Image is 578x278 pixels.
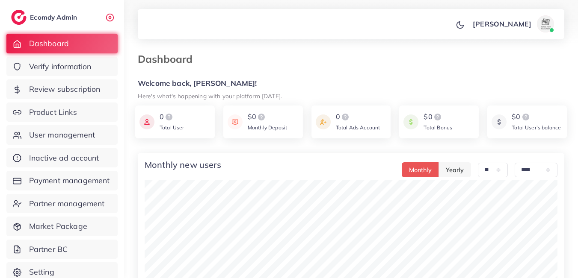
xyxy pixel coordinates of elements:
[256,112,267,122] img: logo
[138,53,199,65] h3: Dashboard
[30,13,79,21] h2: Ecomdy Admin
[336,124,380,131] span: Total Ads Account
[521,112,531,122] img: logo
[29,266,54,278] span: Setting
[6,194,118,214] a: Partner management
[6,57,118,76] a: Verify information
[424,124,452,131] span: Total Bonus
[402,162,439,177] button: Monthly
[439,162,471,177] button: Yearly
[138,79,564,88] h5: Welcome back, [PERSON_NAME]!
[537,15,554,32] img: avatar
[11,10,79,25] a: logoEcomdy Admin
[139,112,154,132] img: icon payment
[403,112,418,132] img: icon payment
[316,112,331,132] img: icon payment
[160,112,184,122] div: 0
[164,112,174,122] img: logo
[473,19,531,29] p: [PERSON_NAME]
[6,125,118,145] a: User management
[424,112,452,122] div: $0
[336,112,380,122] div: 0
[512,112,561,122] div: $0
[512,124,561,131] span: Total User’s balance
[492,112,507,132] img: icon payment
[29,61,92,72] span: Verify information
[468,15,557,32] a: [PERSON_NAME]avatar
[11,10,27,25] img: logo
[160,124,184,131] span: Total User
[248,124,287,131] span: Monthly Deposit
[29,221,87,232] span: Market Package
[248,112,287,122] div: $0
[29,84,101,95] span: Review subscription
[29,107,77,118] span: Product Links
[6,102,118,122] a: Product Links
[6,171,118,190] a: Payment management
[6,217,118,236] a: Market Package
[340,112,350,122] img: logo
[29,38,69,49] span: Dashboard
[29,175,110,186] span: Payment management
[433,112,443,122] img: logo
[6,240,118,259] a: Partner BC
[145,160,221,170] h4: Monthly new users
[29,152,99,164] span: Inactive ad account
[6,34,118,53] a: Dashboard
[29,198,105,209] span: Partner management
[29,129,95,140] span: User management
[29,244,68,255] span: Partner BC
[6,148,118,168] a: Inactive ad account
[138,92,282,99] small: Here's what's happening with your platform [DATE].
[6,79,118,99] a: Review subscription
[228,112,243,132] img: icon payment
